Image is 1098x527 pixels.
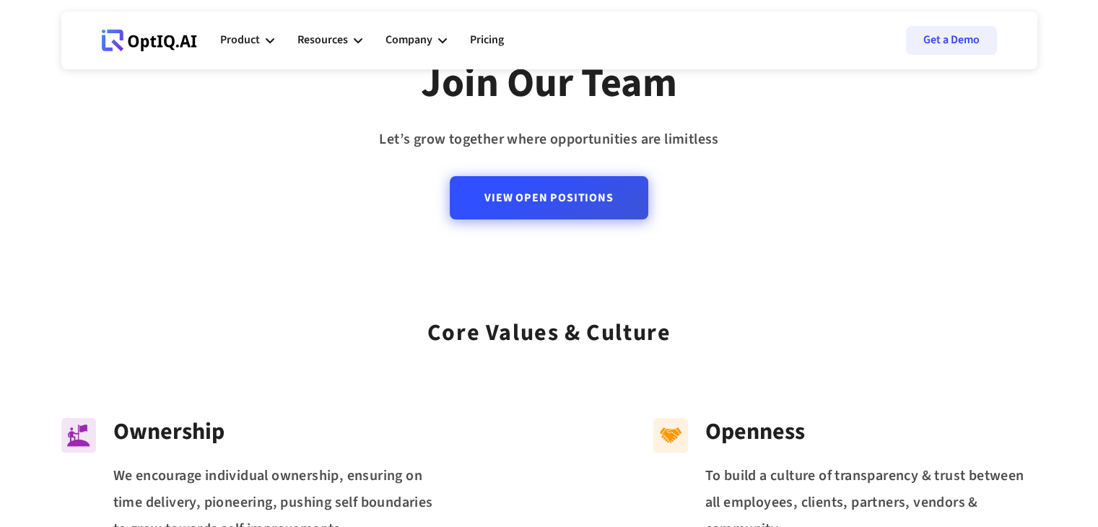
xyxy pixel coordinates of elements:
div: Product [220,19,274,62]
div: Openness [705,418,1037,445]
div: Join Our Team [421,58,677,109]
a: Webflow Homepage [102,19,197,62]
div: Company [385,19,447,62]
div: Let’s grow together where opportunities are limitless [379,126,718,153]
div: Ownership [113,418,445,445]
div: Resources [297,19,362,62]
a: View Open Positions [450,176,648,219]
a: Get a Demo [906,26,997,55]
div: Resources [297,30,348,50]
div: Core values & Culture [427,300,671,352]
div: Company [385,30,432,50]
a: Pricing [470,19,504,62]
div: Product [220,30,260,50]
